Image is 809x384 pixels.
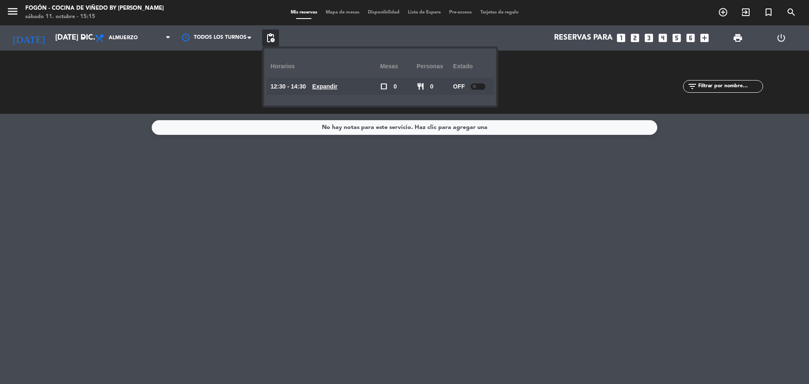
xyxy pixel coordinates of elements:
[430,82,434,91] span: 0
[109,35,138,41] span: Almuerzo
[321,10,364,15] span: Mapa de mesas
[554,34,613,42] span: Reservas para
[322,123,488,132] div: No hay notas para este servicio. Haz clic para agregar una
[417,83,424,90] span: restaurant
[380,83,388,90] span: check_box_outline_blank
[630,32,640,43] i: looks_two
[453,82,465,91] span: OFF
[476,10,523,15] span: Tarjetas de regalo
[643,32,654,43] i: looks_3
[417,55,453,78] div: personas
[265,33,276,43] span: pending_actions
[271,55,380,78] div: Horarios
[697,82,763,91] input: Filtrar por nombre...
[718,7,728,17] i: add_circle_outline
[6,5,19,18] i: menu
[741,7,751,17] i: exit_to_app
[445,10,476,15] span: Pre-acceso
[25,4,164,13] div: Fogón - Cocina de viñedo by [PERSON_NAME]
[733,33,743,43] span: print
[78,33,88,43] i: arrow_drop_down
[404,10,445,15] span: Lista de Espera
[699,32,710,43] i: add_box
[616,32,627,43] i: looks_one
[453,55,490,78] div: Estado
[394,82,397,91] span: 0
[364,10,404,15] span: Disponibilidad
[671,32,682,43] i: looks_5
[763,7,774,17] i: turned_in_not
[685,32,696,43] i: looks_6
[657,32,668,43] i: looks_4
[759,25,803,51] div: LOG OUT
[380,55,417,78] div: Mesas
[271,82,306,91] span: 12:30 - 14:30
[312,83,338,90] u: Expandir
[786,7,796,17] i: search
[6,29,51,47] i: [DATE]
[25,13,164,21] div: sábado 11. octubre - 15:15
[287,10,321,15] span: Mis reservas
[687,81,697,91] i: filter_list
[776,33,786,43] i: power_settings_new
